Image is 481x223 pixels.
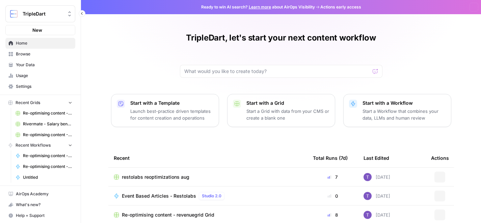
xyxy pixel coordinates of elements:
span: Help + Support [16,213,72,219]
a: Your Data [5,59,75,70]
a: Browse [5,49,75,59]
a: Settings [5,81,75,92]
a: Untitled [12,172,75,183]
span: AirOps Academy [16,191,72,197]
span: Recent Grids [16,100,40,106]
span: Rivermate - Salary benchmarking Grid [23,121,72,127]
a: Re-optimising content - revenuegrid Grid [114,212,302,218]
span: Actions early access [320,4,361,10]
div: 7 [313,174,353,180]
span: Studio 2.0 [202,193,221,199]
a: Event Based Articles - RestolabsStudio 2.0 [114,192,302,200]
span: New [32,27,42,33]
div: Actions [431,149,449,167]
button: Start with a TemplateLaunch best-practice driven templates for content creation and operations [111,94,219,127]
a: Home [5,38,75,49]
span: restolabs reoptimizations aug [122,174,189,180]
span: Ready to win AI search? about AirOps Visibility [201,4,315,10]
span: Re-optimising content - RESTOLABS [23,164,72,170]
a: AirOps Academy [5,189,75,199]
span: Browse [16,51,72,57]
p: Launch best-practice driven templates for content creation and operations [130,108,213,121]
a: Learn more [249,4,271,9]
p: Start with a Workflow [363,100,446,106]
button: Start with a WorkflowStart a Workflow that combines your data, LLMs and human review [343,94,451,127]
img: TripleDart Logo [8,8,20,20]
button: Help + Support [5,210,75,221]
p: Start a Workflow that combines your data, LLMs and human review [363,108,446,121]
span: Recent Workflows [16,142,51,148]
button: Workspace: TripleDart [5,5,75,22]
button: What's new? [5,199,75,210]
p: Start with a Grid [246,100,329,106]
span: Re-optimising content - revenuegrid [23,153,72,159]
span: Re-optimising content - revenuegrid Grid [23,110,72,116]
a: Re-optimising content -Signeasy [12,129,75,140]
div: [DATE] [364,173,390,181]
p: Start with a Template [130,100,213,106]
h1: TripleDart, let's start your next content workflow [186,32,376,43]
div: [DATE] [364,192,390,200]
span: Event Based Articles - Restolabs [122,193,196,199]
button: Recent Workflows [5,140,75,150]
a: Re-optimising content - revenuegrid Grid [12,108,75,119]
a: Re-optimising content - revenuegrid [12,150,75,161]
p: Start a Grid with data from your CMS or create a blank one [246,108,329,121]
div: 8 [313,212,353,218]
button: Start with a GridStart a Grid with data from your CMS or create a blank one [227,94,335,127]
button: New [5,25,75,35]
img: ogabi26qpshj0n8lpzr7tvse760o [364,211,372,219]
div: Last Edited [364,149,389,167]
div: Total Runs (7d) [313,149,348,167]
span: Re-optimising content - revenuegrid Grid [122,212,214,218]
div: [DATE] [364,211,390,219]
img: ogabi26qpshj0n8lpzr7tvse760o [364,192,372,200]
span: Settings [16,83,72,90]
a: Usage [5,70,75,81]
span: Your Data [16,62,72,68]
div: What's new? [6,200,75,210]
span: Re-optimising content -Signeasy [23,132,72,138]
span: Usage [16,73,72,79]
span: Home [16,40,72,46]
a: restolabs reoptimizations aug [114,174,302,180]
button: Recent Grids [5,98,75,108]
span: Untitled [23,174,72,180]
img: ogabi26qpshj0n8lpzr7tvse760o [364,173,372,181]
span: TripleDart [23,10,63,17]
input: What would you like to create today? [184,68,370,75]
a: Rivermate - Salary benchmarking Grid [12,119,75,129]
div: 0 [313,193,353,199]
div: Recent [114,149,302,167]
a: Re-optimising content - RESTOLABS [12,161,75,172]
